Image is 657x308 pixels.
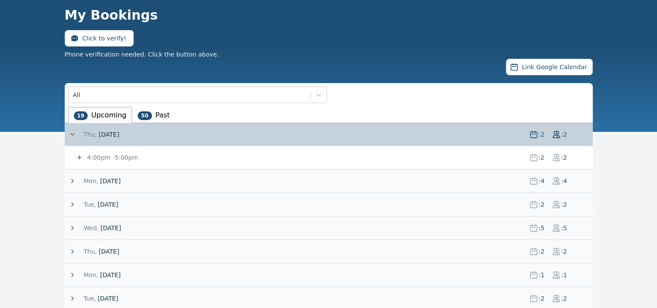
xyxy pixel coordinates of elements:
[84,271,99,279] span: Mon,
[506,59,593,75] button: Link Google Calendar
[84,294,96,303] span: Tue,
[84,200,96,209] span: Tue,
[84,130,97,139] span: Thu,
[73,90,80,99] div: All
[561,294,568,303] span: : 2
[561,177,568,185] span: : 4
[538,130,545,139] span: : 2
[68,177,593,185] button: Mon,[DATE]:4:4
[561,200,568,209] span: : 2
[68,200,593,209] button: Tue,[DATE]:2:2
[100,177,120,185] span: [DATE]
[561,271,568,279] span: : 1
[98,200,118,209] span: [DATE]
[65,30,134,47] button: Click to verify!
[100,271,120,279] span: [DATE]
[68,271,593,279] button: Mon,[DATE]:1:1
[68,107,132,123] li: Upcoming
[561,224,568,232] span: : 5
[65,7,586,23] h1: My Bookings
[68,224,593,232] button: Wed,[DATE]:5:5
[538,224,545,232] span: : 5
[538,294,545,303] span: : 2
[538,271,545,279] span: : 1
[538,177,545,185] span: : 4
[86,154,138,161] small: 4:00pm - 5:00pm
[74,111,88,120] span: 19
[561,130,568,139] span: : 2
[538,200,545,209] span: : 2
[68,130,593,139] button: Thu,[DATE]:2:2
[538,153,545,162] span: : 2
[84,224,99,232] span: Wed,
[75,153,593,162] button: 4:00pm -5:00pm :2:2
[138,111,152,120] span: 50
[99,247,119,256] span: [DATE]
[99,130,119,139] span: [DATE]
[65,50,219,59] span: Phone verification needed. Click the button above.
[98,294,118,303] span: [DATE]
[561,153,568,162] span: : 2
[561,247,568,256] span: : 2
[84,247,97,256] span: Thu,
[84,177,99,185] span: Mon,
[538,247,545,256] span: : 2
[132,107,175,123] li: Past
[68,247,593,256] button: Thu,[DATE]:2:2
[68,294,593,303] button: Tue,[DATE]:2:2
[100,224,121,232] span: [DATE]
